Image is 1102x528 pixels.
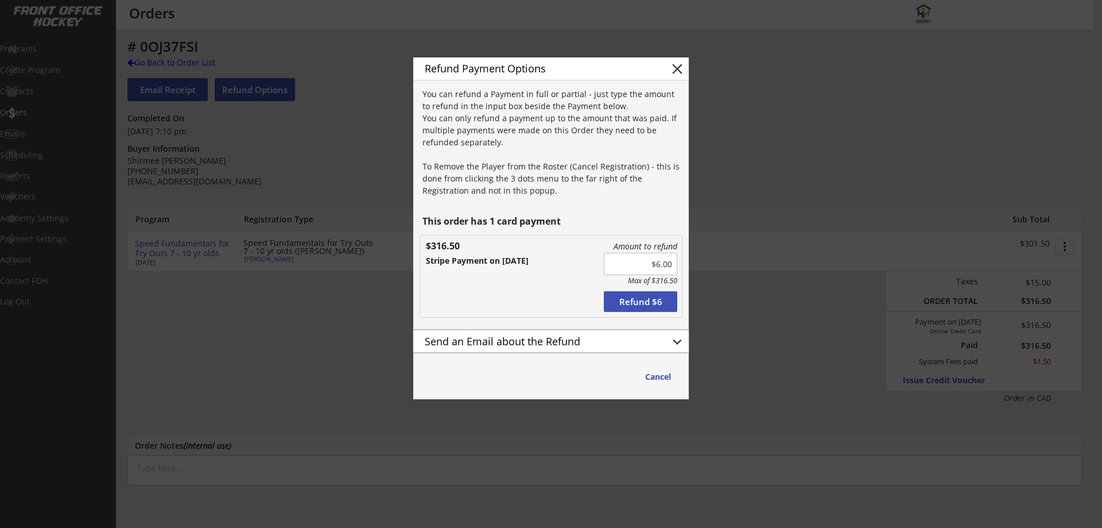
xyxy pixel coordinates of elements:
[422,217,682,226] div: This order has 1 card payment
[604,276,677,286] div: Max of $316.50
[604,291,677,312] button: Refund $6
[422,88,682,196] div: You can refund a Payment in full or partial - just type the amount to refund in the input box bes...
[426,257,591,265] div: Stripe Payment on [DATE]
[669,60,686,78] button: close
[669,333,686,350] button: keyboard_arrow_down
[604,253,677,275] input: Amount to refund
[604,242,677,252] div: Amount to refund
[426,241,484,250] div: $316.50
[425,336,651,346] div: Send an Email about the Refund
[425,63,651,74] div: Refund Payment Options
[634,366,682,387] button: Cancel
